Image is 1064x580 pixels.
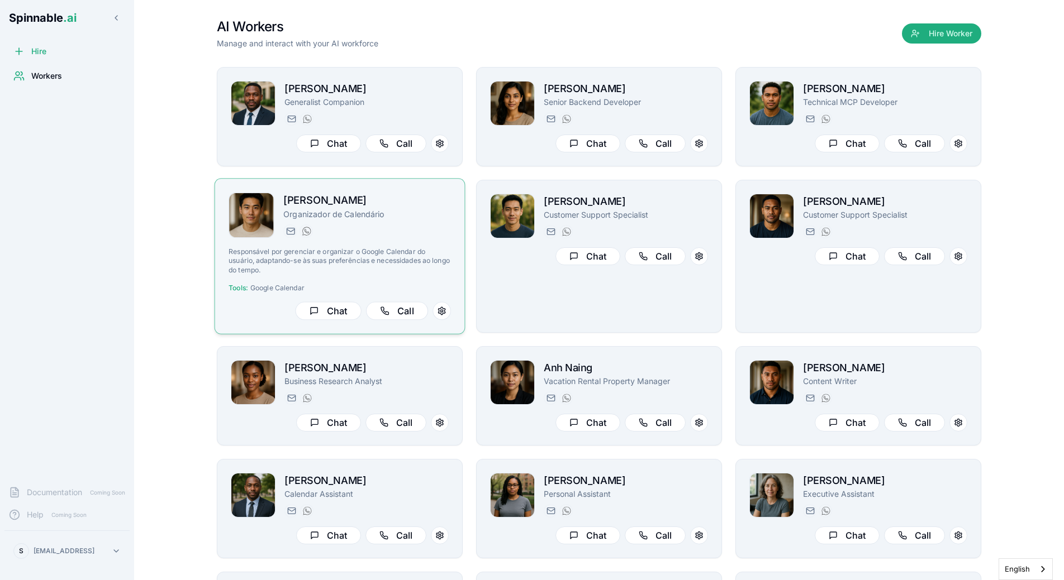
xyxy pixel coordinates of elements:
[63,11,77,25] span: .ai
[815,414,880,432] button: Chat
[284,504,298,517] button: Send email to deandre_johnson@getspinnable.ai
[544,97,708,108] p: Senior Backend Developer
[303,506,312,515] img: WhatsApp
[544,488,708,500] p: Personal Assistant
[300,112,313,126] button: WhatsApp
[365,414,426,432] button: Call
[625,414,686,432] button: Call
[296,135,361,152] button: Chat
[819,225,832,238] button: WhatsApp
[555,414,620,432] button: Chat
[884,526,945,544] button: Call
[803,194,967,209] h2: [PERSON_NAME]
[625,526,686,544] button: Call
[284,112,298,126] button: Send email to axel.petrov@getspinnable.ai
[819,112,832,126] button: WhatsApp
[544,360,708,376] h2: Anh Naing
[559,225,573,238] button: WhatsApp
[999,559,1052,579] a: English
[821,227,830,236] img: WhatsApp
[31,46,46,57] span: Hire
[555,135,620,152] button: Chat
[821,114,830,123] img: WhatsApp
[231,361,275,404] img: Ivana Dubois
[803,209,967,221] p: Customer Support Specialist
[491,82,534,125] img: Yara Hoffmann
[231,82,275,125] img: Axel Petrov
[803,376,967,387] p: Content Writer
[365,135,426,152] button: Call
[284,391,298,405] button: Send email to ivana.dubois@getspinnable.ai
[803,112,816,126] button: Send email to liam.kim@getspinnable.ai
[491,194,534,238] img: Oscar Lee
[303,394,312,402] img: WhatsApp
[544,376,708,387] p: Vacation Rental Property Manager
[559,504,573,517] button: WhatsApp
[231,473,275,517] img: DeAndre Johnson
[284,376,449,387] p: Business Research Analyst
[283,224,297,238] button: Send email to vincent.farhadi@getspinnable.ai
[303,114,312,123] img: WhatsApp
[750,361,794,404] img: Axel Tanaka
[544,209,708,221] p: Customer Support Specialist
[999,558,1053,580] aside: Language selected: English
[999,558,1053,580] div: Language
[283,208,451,219] p: Organizador de Calendário
[750,82,794,125] img: Liam Kim
[625,135,686,152] button: Call
[27,509,44,520] span: Help
[300,224,313,238] button: WhatsApp
[555,247,620,265] button: Chat
[821,394,830,402] img: WhatsApp
[750,473,794,517] img: Victoria Blackwood
[803,504,816,517] button: Send email to victoria.blackwood@getspinnable.ai
[296,526,361,544] button: Chat
[884,135,945,152] button: Call
[559,112,573,126] button: WhatsApp
[284,97,449,108] p: Generalist Companion
[302,227,311,236] img: WhatsApp
[229,247,451,275] p: Responsável por gerenciar e organizar o Google Calendar do usuário, adaptando-se às suas preferên...
[819,391,832,405] button: WhatsApp
[555,526,620,544] button: Chat
[295,302,361,320] button: Chat
[217,38,378,49] p: Manage and interact with your AI workforce
[300,391,313,405] button: WhatsApp
[819,504,832,517] button: WhatsApp
[366,302,428,320] button: Call
[803,473,967,488] h2: [PERSON_NAME]
[821,506,830,515] img: WhatsApp
[217,18,378,36] h1: AI Workers
[815,526,880,544] button: Chat
[562,227,571,236] img: WhatsApp
[284,81,449,97] h2: [PERSON_NAME]
[31,70,62,82] span: Workers
[544,112,557,126] button: Send email to yara.hoffmann@getspinnable.ai
[491,473,534,517] img: Martha Reynolds
[803,81,967,97] h2: [PERSON_NAME]
[491,361,534,404] img: Anh Naing
[562,394,571,402] img: WhatsApp
[229,193,274,238] img: Vincent Farhadi
[250,284,305,293] span: Google Calendar
[48,510,90,520] span: Coming Soon
[9,540,125,562] button: S[EMAIL_ADDRESS]
[884,247,945,265] button: Call
[34,547,94,555] p: [EMAIL_ADDRESS]
[544,473,708,488] h2: [PERSON_NAME]
[284,488,449,500] p: Calendar Assistant
[803,360,967,376] h2: [PERSON_NAME]
[87,487,129,498] span: Coming Soon
[365,526,426,544] button: Call
[229,284,248,293] span: Tools:
[625,247,686,265] button: Call
[884,414,945,432] button: Call
[750,194,794,238] img: Fetu Sengebau
[902,23,981,44] button: Hire Worker
[284,473,449,488] h2: [PERSON_NAME]
[27,487,82,498] span: Documentation
[803,391,816,405] button: Send email to axel.tanaka@getspinnable.ai
[284,360,449,376] h2: [PERSON_NAME]
[296,414,361,432] button: Chat
[300,504,313,517] button: WhatsApp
